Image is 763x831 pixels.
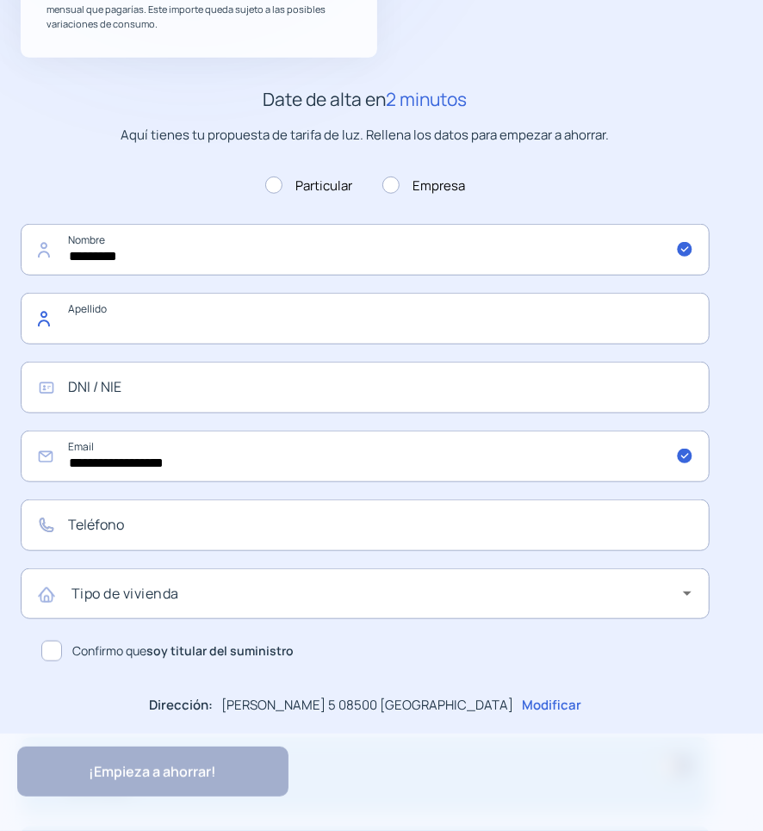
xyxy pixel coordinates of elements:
[71,584,179,603] mat-label: Tipo de vivienda
[21,125,710,146] p: Aquí tienes tu propuesta de tarifa de luz. Rellena los datos para empezar a ahorrar.
[146,642,294,659] b: soy titular del suministro
[149,695,213,716] p: Dirección:
[387,87,468,111] span: 2 minutos
[72,642,294,660] span: Confirmo que
[382,176,465,196] label: Empresa
[522,695,581,716] p: Modificar
[21,85,710,115] h2: Date de alta en
[265,176,352,196] label: Particular
[221,695,513,716] p: [PERSON_NAME] 5 08500 [GEOGRAPHIC_DATA]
